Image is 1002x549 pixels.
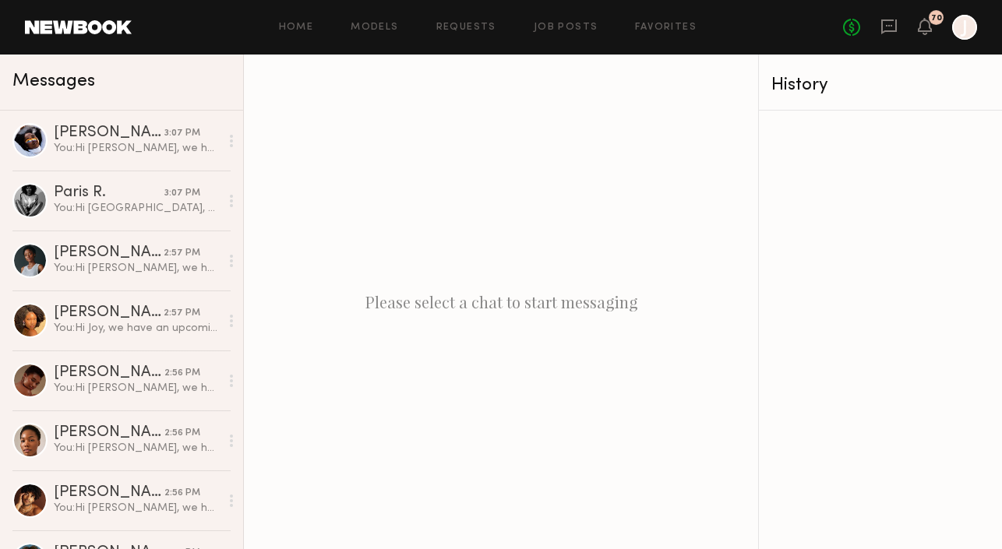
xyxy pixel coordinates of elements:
[54,141,220,156] div: You: Hi [PERSON_NAME], we have an upcoming Bounce Curls photoshoot and I’d love to check your ava...
[931,14,942,23] div: 70
[164,306,200,321] div: 2:57 PM
[244,55,758,549] div: Please select a chat to start messaging
[54,125,164,141] div: [PERSON_NAME]
[54,201,220,216] div: You: Hi [GEOGRAPHIC_DATA], we have an upcoming Bounce Curls photoshoot and I’d love to check your...
[54,425,164,441] div: [PERSON_NAME]
[12,72,95,90] span: Messages
[279,23,314,33] a: Home
[351,23,398,33] a: Models
[952,15,977,40] a: J
[164,246,200,261] div: 2:57 PM
[164,126,200,141] div: 3:07 PM
[54,185,164,201] div: Paris R.
[164,366,200,381] div: 2:56 PM
[54,485,164,501] div: [PERSON_NAME]
[54,381,220,396] div: You: Hi [PERSON_NAME], we have an upcoming Bounce Curls photoshoot and I’d love to check your ava...
[164,186,200,201] div: 3:07 PM
[771,76,990,94] div: History
[436,23,496,33] a: Requests
[54,305,164,321] div: [PERSON_NAME]
[54,245,164,261] div: [PERSON_NAME]
[164,486,200,501] div: 2:56 PM
[54,501,220,516] div: You: Hi [PERSON_NAME], we have an upcoming Bounce Curls photoshoot and I’d love to check your ava...
[54,441,220,456] div: You: Hi [PERSON_NAME], we have an upcoming Bounce Curls photoshoot and I’d love to check your ava...
[54,261,220,276] div: You: Hi [PERSON_NAME], we have an upcoming Bounce Curls photoshoot and I’d love to check your ava...
[54,321,220,336] div: You: Hi Joy, we have an upcoming Bounce Curls photoshoot and I’d love to check your availability ...
[54,365,164,381] div: [PERSON_NAME]
[534,23,598,33] a: Job Posts
[635,23,697,33] a: Favorites
[164,426,200,441] div: 2:56 PM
